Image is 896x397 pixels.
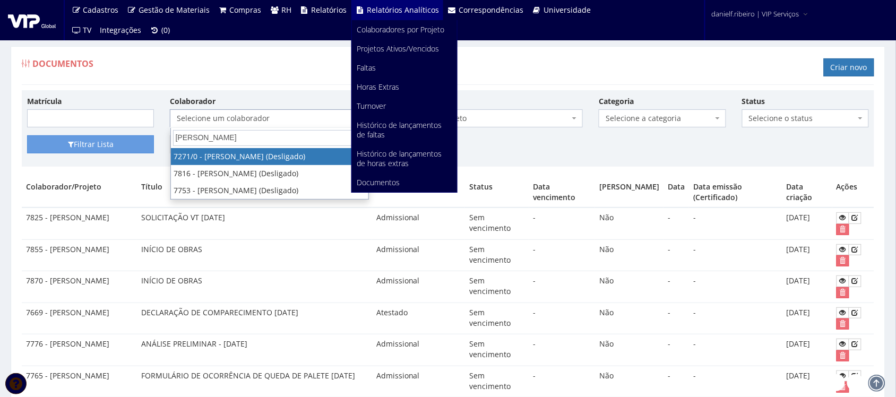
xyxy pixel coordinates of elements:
th: Colaborador/Projeto [22,177,137,208]
span: danielf.ribeiro | VIP Serviços [712,8,799,19]
span: Integrações [100,25,142,35]
span: Selecione um projeto [391,113,570,124]
td: - [529,239,596,271]
span: Histórico de lançamentos de horas extras [357,149,442,168]
span: Histórico de lançamentos de faltas [357,120,442,140]
label: Colaborador [170,96,216,107]
li: 7753 - [PERSON_NAME] (Desligado) [171,182,368,199]
td: - [664,334,689,366]
a: Criar novo [824,58,874,76]
img: logo [8,12,56,28]
td: Sem vencimento [465,239,529,271]
td: [DATE] [782,303,832,334]
span: Selecione o status [749,113,856,124]
td: Admissional [372,208,465,239]
span: Faltas [357,63,376,73]
td: Não [595,303,664,334]
th: Título [137,177,372,208]
th: Status [465,177,529,208]
span: Correspondências [459,5,524,15]
a: Horas Extras [352,77,457,97]
td: INÍCIO DE OBRAS [137,239,372,271]
span: RH [281,5,291,15]
td: - [529,208,596,239]
td: - [689,334,782,366]
span: Selecione o status [742,109,869,127]
td: Admissional [372,239,465,271]
th: Data [664,177,689,208]
a: Colaboradores por Projeto [352,20,457,39]
span: Relatórios Analíticos [367,5,439,15]
td: DECLARAÇÃO DE COMPARECIMENTO [DATE] [137,303,372,334]
span: Selecione a categoria [599,109,726,127]
td: - [529,334,596,366]
span: Selecione um projeto [384,109,583,127]
li: 7816 - [PERSON_NAME] (Desligado) [171,165,368,182]
td: Sem vencimento [465,271,529,303]
span: Turnover [357,101,386,111]
td: [DATE] [782,271,832,303]
button: Filtrar Lista [27,135,154,153]
td: Não [595,239,664,271]
span: Colaboradores por Projeto [357,24,445,34]
td: - [664,271,689,303]
span: Projetos Ativos/Vencidos [357,44,440,54]
td: INÍCIO DE OBRAS [137,271,372,303]
td: SOLICITAÇÃO VT [DATE] [137,208,372,239]
td: Não [595,208,664,239]
span: (0) [161,25,170,35]
span: Selecione um colaborador [177,113,355,124]
td: - [689,239,782,271]
td: [DATE] [782,334,832,366]
th: [PERSON_NAME] [595,177,664,208]
td: 7870 - [PERSON_NAME] [22,271,137,303]
td: 7776 - [PERSON_NAME] [22,334,137,366]
span: Documentos [357,177,400,187]
span: Gestão de Materiais [139,5,210,15]
span: Documentos [32,58,93,70]
td: - [529,271,596,303]
label: Matrícula [27,96,62,107]
td: Não [595,334,664,366]
a: Faltas [352,58,457,77]
th: Data emissão (Certificado) [689,177,782,208]
td: - [664,208,689,239]
a: Integrações [96,20,146,40]
a: Projetos Ativos/Vencidos [352,39,457,58]
a: (0) [146,20,175,40]
span: Relatórios [312,5,347,15]
a: Histórico de lançamentos de faltas [352,116,457,144]
span: TV [83,25,92,35]
th: Data vencimento [529,177,596,208]
td: 7855 - [PERSON_NAME] [22,239,137,271]
span: Horas Extras [357,82,400,92]
span: Selecione um colaborador [170,109,368,127]
td: Não [595,271,664,303]
label: Categoria [599,96,634,107]
td: 7825 - [PERSON_NAME] [22,208,137,239]
td: Admissional [372,334,465,366]
td: - [664,239,689,271]
td: Sem vencimento [465,303,529,334]
td: - [689,303,782,334]
td: - [689,208,782,239]
a: Turnover [352,97,457,116]
a: Documentos [352,173,457,192]
span: Selecione a categoria [606,113,712,124]
td: ANÁLISE PRELIMINAR - [DATE] [137,334,372,366]
td: - [664,303,689,334]
td: Atestado [372,303,465,334]
th: Ações [832,177,874,208]
span: Cadastros [83,5,119,15]
td: [DATE] [782,208,832,239]
th: Data criação [782,177,832,208]
li: 7271/0 - [PERSON_NAME] (Desligado) [171,148,368,165]
td: [DATE] [782,239,832,271]
span: Compras [230,5,262,15]
label: Status [742,96,765,107]
td: Sem vencimento [465,334,529,366]
a: Histórico de lançamentos de horas extras [352,144,457,173]
td: Admissional [372,271,465,303]
td: Sem vencimento [465,208,529,239]
td: - [689,271,782,303]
